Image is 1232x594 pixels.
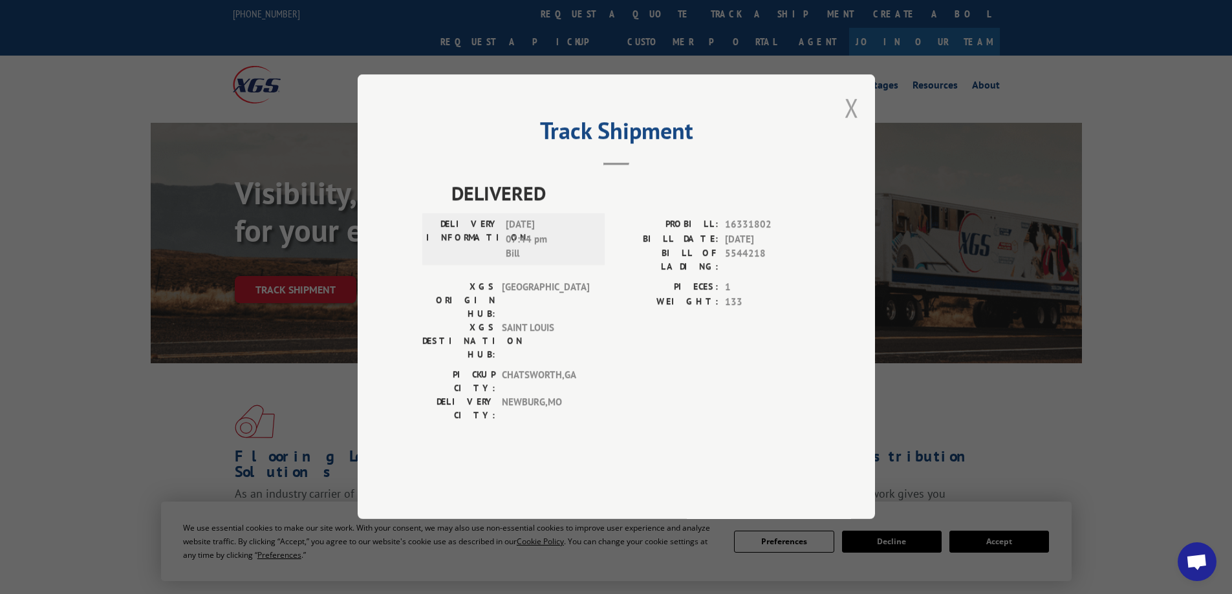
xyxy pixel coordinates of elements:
[616,218,719,233] label: PROBILL:
[616,281,719,295] label: PIECES:
[502,321,589,362] span: SAINT LOUIS
[422,396,495,423] label: DELIVERY CITY:
[451,179,810,208] span: DELIVERED
[422,321,495,362] label: XGS DESTINATION HUB:
[616,247,719,274] label: BILL OF LADING:
[502,281,589,321] span: [GEOGRAPHIC_DATA]
[1178,542,1216,581] div: Open chat
[422,281,495,321] label: XGS ORIGIN HUB:
[426,218,499,262] label: DELIVERY INFORMATION:
[725,281,810,295] span: 1
[725,218,810,233] span: 16331802
[422,122,810,146] h2: Track Shipment
[725,295,810,310] span: 133
[506,218,593,262] span: [DATE] 07:44 pm Bill
[845,90,859,125] button: Close modal
[502,368,589,396] span: CHATSWORTH , GA
[616,295,719,310] label: WEIGHT:
[725,232,810,247] span: [DATE]
[725,247,810,274] span: 5544218
[616,232,719,247] label: BILL DATE:
[422,368,495,396] label: PICKUP CITY:
[502,396,589,423] span: NEWBURG , MO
